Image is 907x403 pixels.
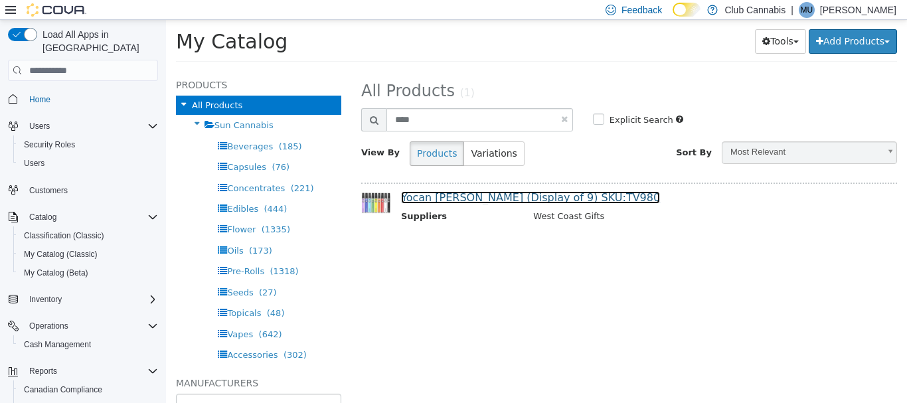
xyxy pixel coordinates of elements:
[195,62,289,80] span: All Products
[195,127,234,137] span: View By
[13,245,163,264] button: My Catalog (Classic)
[3,317,163,335] button: Operations
[24,363,62,379] button: Reports
[19,228,110,244] a: Classification (Classic)
[48,100,108,110] span: Sun Cannabis
[235,190,357,206] th: Suppliers
[799,2,815,18] div: Mavis Upson
[24,291,67,307] button: Inventory
[29,185,68,196] span: Customers
[29,321,68,331] span: Operations
[801,2,813,18] span: MU
[93,309,116,319] span: (642)
[29,94,50,105] span: Home
[24,230,104,241] span: Classification (Classic)
[104,246,132,256] span: (1318)
[19,382,158,398] span: Canadian Compliance
[61,163,119,173] span: Concentrates
[235,171,494,184] a: Yocan [PERSON_NAME] (Display of 9) SKU:TV980
[113,121,136,131] span: (185)
[19,246,158,262] span: My Catalog (Classic)
[24,118,55,134] button: Users
[19,155,158,171] span: Users
[3,117,163,135] button: Users
[556,122,713,143] span: Most Relevant
[24,139,75,150] span: Security Roles
[24,90,158,107] span: Home
[357,190,724,206] td: West Coast Gifts
[19,228,158,244] span: Classification (Classic)
[83,226,106,236] span: (173)
[24,249,98,260] span: My Catalog (Classic)
[19,265,158,281] span: My Catalog (Beta)
[621,3,662,17] span: Feedback
[19,337,158,353] span: Cash Management
[29,366,57,376] span: Reports
[3,290,163,309] button: Inventory
[294,67,309,79] small: (1)
[61,268,87,278] span: Seeds
[24,183,73,199] a: Customers
[19,337,96,353] a: Cash Management
[440,94,507,107] label: Explicit Search
[118,330,141,340] span: (302)
[13,226,163,245] button: Classification (Classic)
[24,182,158,199] span: Customers
[24,268,88,278] span: My Catalog (Beta)
[24,291,158,307] span: Inventory
[19,137,80,153] a: Security Roles
[61,226,77,236] span: Oils
[29,121,50,131] span: Users
[3,181,163,200] button: Customers
[3,362,163,380] button: Reports
[19,265,94,281] a: My Catalog (Beta)
[24,209,158,225] span: Catalog
[24,318,158,334] span: Operations
[3,89,163,108] button: Home
[13,264,163,282] button: My Catalog (Beta)
[10,57,175,73] h5: Products
[24,158,44,169] span: Users
[61,309,87,319] span: Vapes
[61,204,90,214] span: Flower
[10,10,122,33] span: My Catalog
[13,154,163,173] button: Users
[29,294,62,305] span: Inventory
[13,335,163,354] button: Cash Management
[26,80,76,90] span: All Products
[13,135,163,154] button: Security Roles
[61,121,107,131] span: Beverages
[29,212,56,222] span: Catalog
[106,142,124,152] span: (76)
[61,184,92,194] span: Edibles
[24,318,74,334] button: Operations
[673,3,701,17] input: Dark Mode
[125,163,148,173] span: (221)
[96,204,124,214] span: (1335)
[61,246,98,256] span: Pre-Rolls
[24,118,158,134] span: Users
[13,380,163,399] button: Canadian Compliance
[93,268,111,278] span: (27)
[37,28,158,54] span: Load All Apps in [GEOGRAPHIC_DATA]
[98,184,121,194] span: (444)
[24,209,62,225] button: Catalog
[19,382,108,398] a: Canadian Compliance
[19,155,50,171] a: Users
[27,3,86,17] img: Cova
[24,92,56,108] a: Home
[556,121,731,144] a: Most Relevant
[24,339,91,350] span: Cash Management
[724,2,785,18] p: Club Cannabis
[10,355,175,371] h5: Manufacturers
[195,172,225,194] img: 150
[820,2,896,18] p: [PERSON_NAME]
[3,208,163,226] button: Catalog
[510,127,546,137] span: Sort By
[791,2,793,18] p: |
[19,137,158,153] span: Security Roles
[101,288,119,298] span: (48)
[244,121,298,146] button: Products
[61,330,112,340] span: Accessories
